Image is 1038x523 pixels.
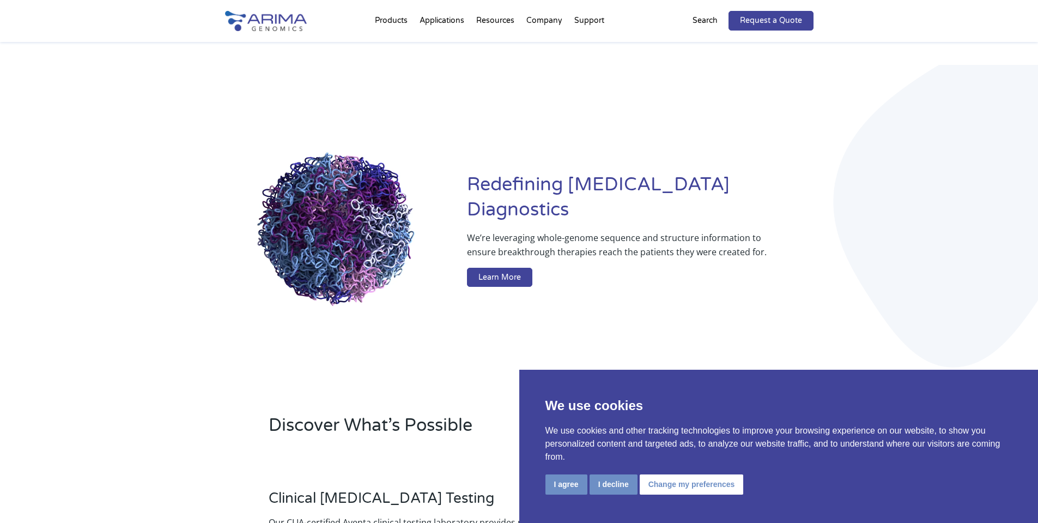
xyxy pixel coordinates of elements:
[467,172,813,231] h1: Redefining [MEDICAL_DATA] Diagnostics
[545,474,587,495] button: I agree
[467,231,769,268] p: We’re leveraging whole-genome sequence and structure information to ensure breakthrough therapies...
[467,268,532,287] a: Learn More
[269,413,658,446] h2: Discover What’s Possible
[729,11,814,31] a: Request a Quote
[640,474,744,495] button: Change my preferences
[269,490,565,515] h3: Clinical [MEDICAL_DATA] Testing
[545,396,1012,416] p: We use cookies
[545,424,1012,464] p: We use cookies and other tracking technologies to improve your browsing experience on our website...
[225,11,307,31] img: Arima-Genomics-logo
[693,14,718,28] p: Search
[590,474,638,495] button: I decline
